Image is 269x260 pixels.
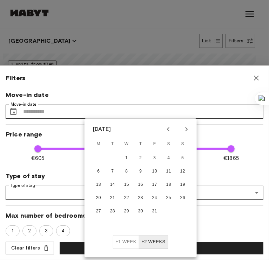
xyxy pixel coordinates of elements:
[31,155,45,162] span: €605
[92,165,105,178] button: 6
[181,123,193,135] button: Next month
[162,165,175,178] button: 11
[162,123,174,135] button: Previous month
[120,205,133,218] button: 29
[134,178,147,191] button: 16
[176,165,189,178] button: 12
[120,137,133,151] span: Wednesday
[6,91,263,99] span: Move-in date
[223,155,239,162] span: €1865
[120,152,133,164] button: 1
[6,172,263,180] span: Type of stay
[106,192,119,204] button: 21
[11,183,35,189] label: Type of stay
[139,235,168,249] button: ±2 weeks
[176,192,189,204] button: 26
[148,137,161,151] span: Friday
[134,192,147,204] button: 23
[8,227,17,234] span: 1
[56,225,70,237] div: 4
[148,165,161,178] button: 10
[106,178,119,191] button: 14
[176,137,189,151] span: Sunday
[162,137,175,151] span: Saturday
[92,178,105,191] button: 13
[162,178,175,191] button: 18
[134,152,147,164] button: 2
[120,165,133,178] button: 8
[6,211,263,220] span: Max number of bedrooms
[11,101,36,107] label: Move-in date
[6,225,20,237] div: 1
[120,178,133,191] button: 15
[113,235,139,249] button: ±1 week
[148,205,161,218] button: 31
[39,225,53,237] div: 3
[106,165,119,178] button: 7
[148,192,161,204] button: 24
[92,205,105,218] button: 27
[6,242,54,255] button: Clear filters
[162,152,175,164] button: 4
[6,130,263,139] span: Price range
[58,227,68,234] span: 4
[148,178,161,191] button: 17
[134,137,147,151] span: Thursday
[93,125,111,133] div: [DATE]
[113,235,168,249] div: Move In Flexibility
[148,152,161,164] button: 3
[134,165,147,178] button: 9
[162,192,175,204] button: 25
[176,152,189,164] button: 5
[134,205,147,218] button: 30
[92,137,105,151] span: Monday
[92,192,105,204] button: 20
[6,105,20,119] button: Choose date
[120,192,133,204] button: 22
[24,227,35,234] span: 2
[106,205,119,218] button: 28
[6,74,25,82] span: Filters
[22,225,36,237] div: 2
[106,137,119,151] span: Tuesday
[176,178,189,191] button: 19
[41,227,52,234] span: 3
[60,242,263,255] button: Search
